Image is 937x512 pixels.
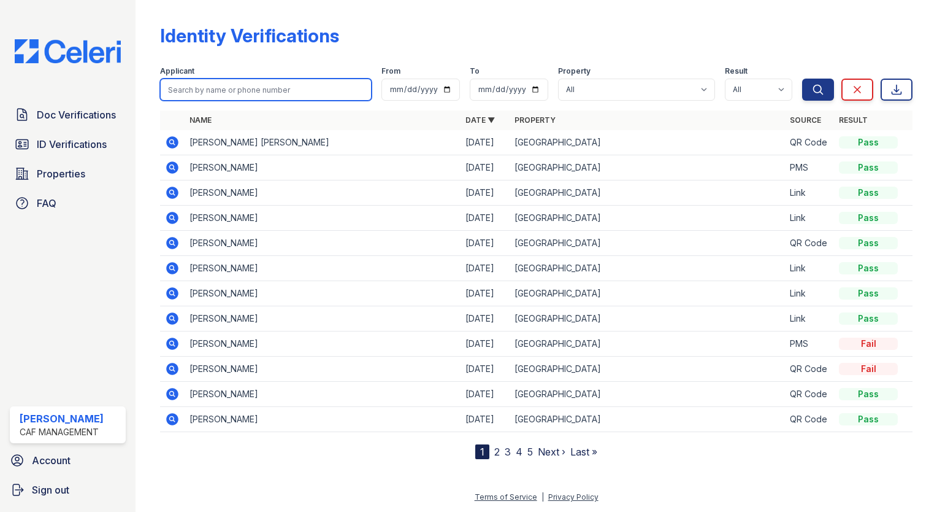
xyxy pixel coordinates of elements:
[185,155,460,180] td: [PERSON_NAME]
[839,413,898,425] div: Pass
[5,39,131,63] img: CE_Logo_Blue-a8612792a0a2168367f1c8372b55b34899dd931a85d93a1a3d3e32e68fde9ad4.png
[461,130,510,155] td: [DATE]
[37,166,85,181] span: Properties
[185,206,460,231] td: [PERSON_NAME]
[505,446,511,458] a: 3
[475,492,537,502] a: Terms of Service
[160,79,372,101] input: Search by name or phone number
[785,256,834,281] td: Link
[785,130,834,155] td: QR Code
[5,478,131,502] a: Sign out
[527,446,533,458] a: 5
[510,382,785,407] td: [GEOGRAPHIC_DATA]
[839,287,898,300] div: Pass
[461,382,510,407] td: [DATE]
[20,411,104,426] div: [PERSON_NAME]
[381,66,400,76] label: From
[10,161,126,186] a: Properties
[558,66,591,76] label: Property
[5,448,131,473] a: Account
[510,206,785,231] td: [GEOGRAPHIC_DATA]
[839,312,898,325] div: Pass
[10,132,126,157] a: ID Verifications
[10,191,126,215] a: FAQ
[785,180,834,206] td: Link
[461,357,510,382] td: [DATE]
[839,338,898,350] div: Fail
[461,155,510,180] td: [DATE]
[470,66,480,76] label: To
[185,306,460,332] td: [PERSON_NAME]
[785,155,834,180] td: PMS
[839,237,898,249] div: Pass
[494,446,500,458] a: 2
[510,306,785,332] td: [GEOGRAPHIC_DATA]
[516,446,522,458] a: 4
[541,492,544,502] div: |
[461,206,510,231] td: [DATE]
[510,357,785,382] td: [GEOGRAPHIC_DATA]
[785,382,834,407] td: QR Code
[839,388,898,400] div: Pass
[785,332,834,357] td: PMS
[37,107,116,122] span: Doc Verifications
[510,130,785,155] td: [GEOGRAPHIC_DATA]
[32,483,69,497] span: Sign out
[839,115,868,125] a: Result
[839,136,898,149] div: Pass
[785,306,834,332] td: Link
[510,281,785,306] td: [GEOGRAPHIC_DATA]
[32,453,71,468] span: Account
[510,231,785,256] td: [GEOGRAPHIC_DATA]
[10,103,126,127] a: Doc Verifications
[185,281,460,306] td: [PERSON_NAME]
[461,180,510,206] td: [DATE]
[185,357,460,382] td: [PERSON_NAME]
[475,444,489,459] div: 1
[839,161,898,174] div: Pass
[785,407,834,432] td: QR Code
[514,115,556,125] a: Property
[839,262,898,274] div: Pass
[785,231,834,256] td: QR Code
[160,25,339,47] div: Identity Verifications
[510,407,785,432] td: [GEOGRAPHIC_DATA]
[185,130,460,155] td: [PERSON_NAME] [PERSON_NAME]
[461,281,510,306] td: [DATE]
[790,115,821,125] a: Source
[465,115,495,125] a: Date ▼
[785,357,834,382] td: QR Code
[461,306,510,332] td: [DATE]
[839,212,898,224] div: Pass
[37,137,107,152] span: ID Verifications
[785,206,834,231] td: Link
[570,446,597,458] a: Last »
[37,196,56,211] span: FAQ
[510,332,785,357] td: [GEOGRAPHIC_DATA]
[185,332,460,357] td: [PERSON_NAME]
[160,66,194,76] label: Applicant
[785,281,834,306] td: Link
[189,115,212,125] a: Name
[185,382,460,407] td: [PERSON_NAME]
[185,180,460,206] td: [PERSON_NAME]
[461,407,510,432] td: [DATE]
[839,363,898,375] div: Fail
[461,256,510,281] td: [DATE]
[185,256,460,281] td: [PERSON_NAME]
[510,180,785,206] td: [GEOGRAPHIC_DATA]
[185,231,460,256] td: [PERSON_NAME]
[839,187,898,199] div: Pass
[510,256,785,281] td: [GEOGRAPHIC_DATA]
[461,231,510,256] td: [DATE]
[725,66,748,76] label: Result
[510,155,785,180] td: [GEOGRAPHIC_DATA]
[548,492,599,502] a: Privacy Policy
[20,426,104,438] div: CAF Management
[538,446,565,458] a: Next ›
[461,332,510,357] td: [DATE]
[185,407,460,432] td: [PERSON_NAME]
